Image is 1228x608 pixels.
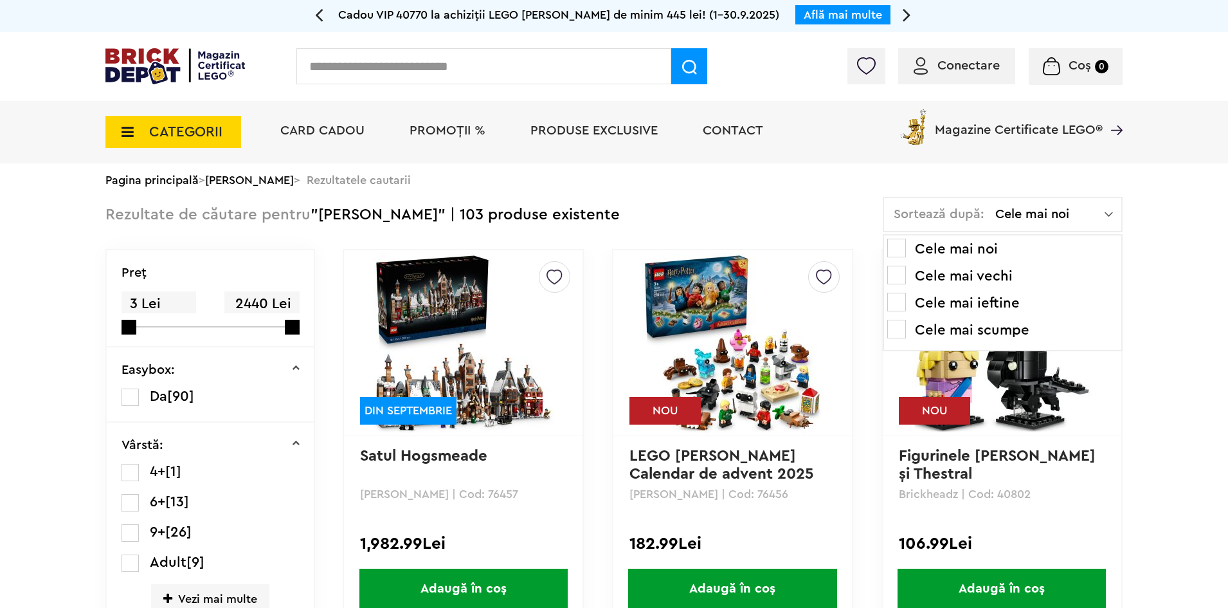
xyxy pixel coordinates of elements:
p: [PERSON_NAME] | Cod: 76457 [360,488,566,500]
span: 3 Lei [122,291,196,317]
p: Brickheadz | Cod: 40802 [899,488,1105,500]
span: [13] [165,495,189,509]
span: 4+ [150,465,165,479]
span: Cele mai noi [995,208,1105,221]
a: Satul Hogsmeade [360,448,487,464]
a: PROMOȚII % [410,124,485,137]
a: Află mai multe [804,9,882,21]
span: 6+ [150,495,165,509]
a: Magazine Certificate LEGO® [1103,107,1123,120]
a: Card Cadou [280,124,365,137]
span: Rezultate de căutare pentru [105,207,311,223]
p: Vârstă: [122,439,163,452]
img: LEGO Harry Potter Calendar de advent 2025 [642,253,822,433]
a: Figurinele [PERSON_NAME] şi Thestral [899,448,1100,482]
a: Produse exclusive [530,124,658,137]
div: NOU [629,397,701,425]
span: Da [150,389,167,403]
span: CATEGORII [149,125,222,139]
li: Cele mai ieftine [887,293,1118,313]
span: Magazine Certificate LEGO® [935,107,1103,136]
p: Easybox: [122,364,175,376]
div: > > Rezultatele cautarii [105,163,1123,197]
a: Contact [703,124,763,137]
span: 2440 Lei [224,291,299,317]
p: [PERSON_NAME] | Cod: 76456 [629,488,836,500]
span: 9+ [150,525,165,539]
a: Pagina principală [105,174,199,186]
span: Conectare [937,59,1000,72]
div: NOU [899,397,970,425]
span: Cadou VIP 40770 la achiziții LEGO [PERSON_NAME] de minim 445 lei! (1-30.9.2025) [338,9,779,21]
span: [1] [165,465,181,479]
div: 182.99Lei [629,535,836,552]
a: Conectare [914,59,1000,72]
div: 106.99Lei [899,535,1105,552]
p: Preţ [122,266,147,279]
div: 1,982.99Lei [360,535,566,552]
a: [PERSON_NAME] [205,174,294,186]
span: [26] [165,525,192,539]
div: DIN SEPTEMBRIE [360,397,456,425]
span: Sortează după: [894,208,984,221]
span: [90] [167,389,194,403]
span: [9] [186,555,204,569]
img: Satul Hogsmeade [374,253,554,433]
a: LEGO [PERSON_NAME] Calendar de advent 2025 [629,448,814,482]
li: Cele mai vechi [887,266,1118,286]
li: Cele mai scumpe [887,320,1118,340]
div: "[PERSON_NAME]" | 103 produse existente [105,197,620,234]
span: Adult [150,555,186,569]
li: Cele mai noi [887,239,1118,259]
span: Coș [1069,59,1091,72]
small: 0 [1095,60,1108,73]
